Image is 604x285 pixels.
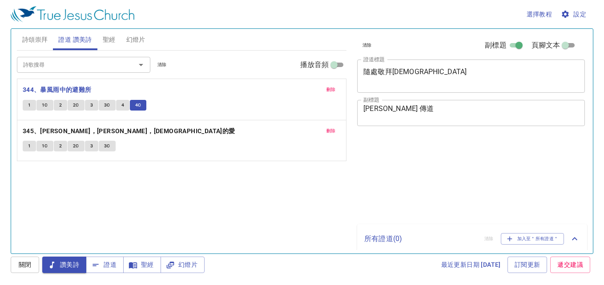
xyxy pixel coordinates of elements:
button: 選擇教程 [523,6,556,23]
span: 2C [73,142,79,150]
span: 遞交建議 [557,259,583,270]
button: 設定 [559,6,590,23]
span: 2 [59,101,62,109]
button: 345、[PERSON_NAME]，[PERSON_NAME]，[DEMOGRAPHIC_DATA]的愛 [23,126,237,137]
p: 所有證道 ( 0 ) [364,234,477,244]
span: 清除 [362,41,372,49]
span: 1 [28,101,31,109]
a: 訂閱更新 [507,257,548,273]
button: 刪除 [321,126,341,136]
span: 聖經 [103,34,116,45]
button: 3C [99,141,116,151]
span: 副標題 [485,40,506,51]
span: 證道 [93,259,117,270]
span: 幻燈片 [126,34,145,45]
span: 證道 讚美詩 [58,34,92,45]
button: 讚美詩 [42,257,86,273]
button: 3 [85,141,98,151]
span: 讚美詩 [49,259,79,270]
button: 刪除 [321,84,341,95]
button: 清除 [357,40,377,51]
a: 遞交建議 [550,257,590,273]
button: 證道 [86,257,124,273]
span: 幻燈片 [168,259,197,270]
button: 4C [130,100,147,111]
button: 1C [36,100,53,111]
button: Open [135,59,147,71]
span: 最近更新日期 [DATE] [441,259,501,270]
button: 1 [23,100,36,111]
span: 刪除 [326,86,336,94]
span: 設定 [563,9,586,20]
span: 3C [104,101,110,109]
textarea: 隨處敬拜[DEMOGRAPHIC_DATA] [363,67,579,84]
span: 4C [135,101,141,109]
button: 2C [68,100,85,111]
span: 1 [28,142,31,150]
img: True Jesus Church [11,6,134,22]
span: 聖經 [130,259,154,270]
button: 2C [68,141,85,151]
span: 1C [42,101,48,109]
button: 3 [85,100,98,111]
button: 幻燈片 [161,257,205,273]
span: 刪除 [326,127,336,135]
span: 訂閱更新 [515,259,540,270]
span: 3C [104,142,110,150]
button: 1C [36,141,53,151]
textarea: [PERSON_NAME] 傳道 [363,104,579,121]
span: 3 [90,142,93,150]
button: 2 [54,100,67,111]
span: 播放音頻 [300,59,329,70]
button: 1 [23,141,36,151]
span: 選擇教程 [527,9,552,20]
span: 2 [59,142,62,150]
button: 4 [116,100,129,111]
span: 清除 [157,61,167,69]
span: 2C [73,101,79,109]
span: 詩頌崇拜 [22,34,48,45]
span: 4 [121,101,124,109]
span: 1C [42,142,48,150]
button: 344、暴風雨中的避難所 [23,84,93,95]
b: 344、暴風雨中的避難所 [23,84,92,95]
b: 345、[PERSON_NAME]，[PERSON_NAME]，[DEMOGRAPHIC_DATA]的愛 [23,126,235,137]
a: 最近更新日期 [DATE] [438,257,504,273]
button: 關閉 [11,257,39,273]
button: 加入至＂所有證道＂ [501,233,564,245]
div: 所有證道(0)清除加入至＂所有證道＂ [357,224,587,253]
span: 3 [90,101,93,109]
button: 3C [99,100,116,111]
span: 關閉 [18,259,32,270]
span: 頁腳文本 [532,40,560,51]
button: 清除 [152,59,172,70]
button: 2 [54,141,67,151]
iframe: from-child [354,135,540,221]
span: 加入至＂所有證道＂ [507,235,559,243]
button: 聖經 [123,257,161,273]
